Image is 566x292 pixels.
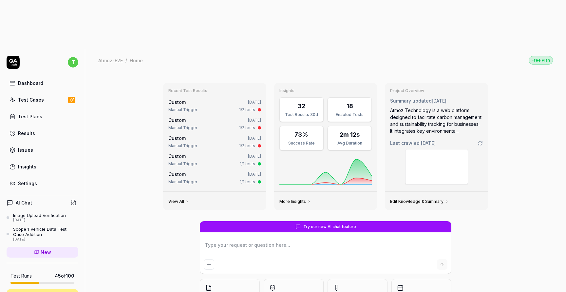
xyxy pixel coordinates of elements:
[18,180,37,187] div: Settings
[168,161,197,167] div: Manual Trigger
[168,125,197,131] div: Manual Trigger
[204,259,214,270] button: Add attachment
[167,115,262,132] a: Custom[DATE]Manual Trigger1/2 tests
[240,179,255,185] div: 1/1 tests
[168,107,197,113] div: Manual Trigger
[332,112,368,118] div: Enabled Tests
[284,112,319,118] div: Test Results 30d
[13,237,78,242] div: [DATE]
[18,113,42,120] div: Test Plans
[167,169,262,186] a: Custom[DATE]Manual Trigger1/1 tests
[248,136,261,141] time: [DATE]
[167,151,262,168] a: Custom[DATE]Manual Trigger1/1 tests
[167,133,262,150] a: Custom[DATE]Manual Trigger1/2 tests
[68,56,78,69] button: t
[406,149,468,184] img: Screenshot
[432,98,446,104] time: [DATE]
[168,171,186,177] span: Custom
[18,163,36,170] div: Insights
[168,153,186,159] span: Custom
[239,107,255,113] div: 1/2 tests
[168,135,186,141] span: Custom
[7,213,78,223] a: Image Upload Verification[DATE]
[390,107,483,134] div: Atmoz Technology is a web platform designed to facilitate carbon management and sustainability tr...
[168,88,261,93] h3: Recent Test Results
[7,177,78,190] a: Settings
[332,140,368,146] div: Avg Duration
[279,88,372,93] h3: Insights
[13,218,66,223] div: [DATE]
[168,99,186,105] span: Custom
[168,117,186,123] span: Custom
[7,144,78,156] a: Issues
[248,154,261,159] time: [DATE]
[7,93,78,106] a: Test Cases
[7,77,78,89] a: Dashboard
[55,272,74,279] span: 45 of 100
[340,130,360,139] div: 2m 12s
[294,130,308,139] div: 73%
[10,273,32,279] h5: Test Runs
[390,199,449,204] a: Edit Knowledge & Summary
[7,226,78,242] a: Scope 1 Vehicle Data Test Case Addition[DATE]
[303,224,356,230] span: Try our new AI chat feature
[248,172,261,177] time: [DATE]
[298,102,305,110] div: 32
[18,146,33,153] div: Issues
[18,130,35,137] div: Results
[240,161,255,167] div: 1/1 tests
[7,160,78,173] a: Insights
[168,179,197,185] div: Manual Trigger
[168,143,197,149] div: Manual Trigger
[239,125,255,131] div: 1/2 tests
[390,98,432,104] span: Summary updated
[421,140,436,146] time: [DATE]
[130,57,143,64] div: Home
[7,127,78,140] a: Results
[248,100,261,105] time: [DATE]
[18,80,43,87] div: Dashboard
[390,88,483,93] h3: Project Overview
[41,249,51,256] span: New
[13,226,78,237] div: Scope 1 Vehicle Data Test Case Addition
[347,102,353,110] div: 18
[7,110,78,123] a: Test Plans
[248,118,261,123] time: [DATE]
[478,141,483,146] a: Go to crawling settings
[279,199,311,204] a: More Insights
[529,56,553,65] button: Free Plan
[239,143,255,149] div: 1/2 tests
[98,57,123,64] div: Atmoz-E2E
[7,247,78,258] a: New
[167,97,262,114] a: Custom[DATE]Manual Trigger1/2 tests
[125,57,127,64] div: /
[390,140,436,146] span: Last crawled
[16,199,32,206] h4: AI Chat
[168,199,189,204] a: View All
[68,57,78,68] span: t
[284,140,319,146] div: Success Rate
[13,213,66,218] div: Image Upload Verification
[18,96,44,103] div: Test Cases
